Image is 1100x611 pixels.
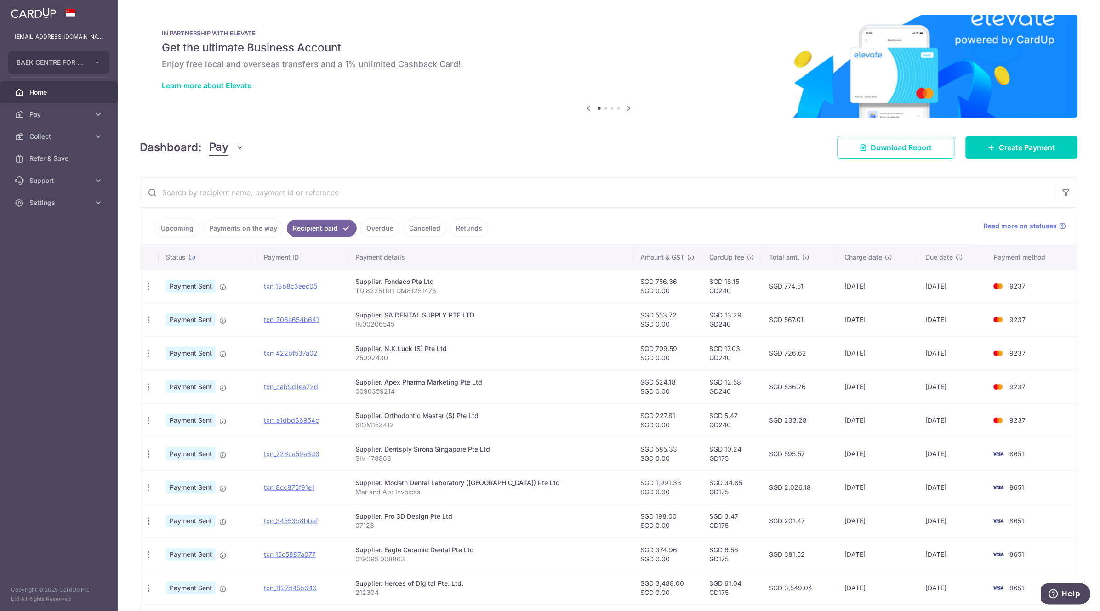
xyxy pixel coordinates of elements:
p: 0090359214 [355,387,626,396]
td: [DATE] [918,370,986,403]
div: Supplier. SA DENTAL SUPPLY PTE LTD [355,311,626,320]
td: [DATE] [837,336,918,370]
img: Bank Card [989,482,1008,493]
td: SGD 1,991.33 SGD 0.00 [633,470,702,504]
td: [DATE] [837,370,918,403]
td: SGD 709.59 SGD 0.00 [633,336,702,370]
img: Bank Card [989,549,1008,560]
td: SGD 595.57 [762,437,837,470]
td: SGD 227.81 SGD 0.00 [633,403,702,437]
td: SGD 17.03 GD240 [702,336,762,370]
td: [DATE] [837,437,918,470]
span: Payment Sent [166,447,216,460]
td: SGD 3,549.04 [762,571,837,605]
span: BAEK CENTRE FOR AESTHETIC AND IMPLANT DENTISTRY PTE. LTD. [17,58,85,67]
span: Refer & Save [29,154,90,163]
td: [DATE] [837,403,918,437]
span: Read more on statuses [984,221,1057,231]
td: [DATE] [918,336,986,370]
span: Amount & GST [640,253,684,262]
td: SGD 18.15 GD240 [702,269,762,303]
td: SGD 233.28 [762,403,837,437]
span: Payment Sent [166,548,216,561]
td: [DATE] [918,504,986,537]
span: Total amt. [769,253,799,262]
td: [DATE] [837,269,918,303]
td: SGD 13.29 GD240 [702,303,762,336]
img: Bank Card [989,348,1008,359]
p: SIV-178868 [355,454,626,463]
p: IN PARTNERSHIP WITH ELEVATE [162,29,1056,37]
span: Settings [29,198,90,207]
a: txn_15c5887a077 [264,550,316,558]
td: SGD 585.33 SGD 0.00 [633,437,702,470]
th: Payment ID [256,245,348,269]
div: Supplier. Modern Dental Laboratory ([GEOGRAPHIC_DATA]) Pte Ltd [355,478,626,487]
span: Charge date [844,253,882,262]
td: SGD 381.52 [762,537,837,571]
p: [EMAIL_ADDRESS][DOMAIN_NAME] [15,32,103,41]
td: SGD 524.18 SGD 0.00 [633,370,702,403]
span: 8651 [1009,584,1024,592]
img: Bank Card [989,281,1008,292]
span: Payment Sent [166,481,216,494]
span: Due date [926,253,953,262]
td: SGD 553.72 SGD 0.00 [633,303,702,336]
td: [DATE] [918,437,986,470]
h6: Enjoy free local and overseas transfers and a 1% unlimited Cashback Card! [162,59,1056,70]
a: Overdue [360,220,399,237]
th: Payment details [348,245,633,269]
p: Mar and Apr Invoices [355,487,626,497]
div: Supplier. Apex Pharma Marketing Pte Ltd [355,378,626,387]
td: [DATE] [837,504,918,537]
img: Bank Card [989,415,1008,426]
span: Payment Sent [166,380,216,393]
td: SGD 198.00 SGD 0.00 [633,504,702,537]
a: txn_cab9d1ea72d [264,383,318,390]
span: Collect [29,132,90,141]
td: [DATE] [918,537,986,571]
a: txn_34553b8bbef [264,517,318,525]
td: SGD 201.47 [762,504,837,537]
a: Download Report [838,136,955,159]
td: SGD 10.24 GD175 [702,437,762,470]
span: Payment Sent [166,582,216,594]
td: SGD 61.04 GD175 [702,571,762,605]
p: TD 82251191 GM81251476 [355,286,626,295]
p: 25002430 [355,353,626,362]
td: SGD 3,488.00 SGD 0.00 [633,571,702,605]
img: Bank Card [989,381,1008,392]
span: Payment Sent [166,515,216,527]
span: Pay [209,139,228,156]
a: Refunds [450,220,488,237]
span: 8651 [1009,483,1024,491]
td: [DATE] [918,303,986,336]
img: Bank Card [989,448,1008,459]
p: SIOM152412 [355,420,626,430]
a: txn_18b8c3eec05 [264,282,317,290]
button: Pay [209,139,245,156]
div: Supplier. Fondaco Pte Ltd [355,277,626,286]
div: Supplier. Pro 3D Design Pte Ltd [355,512,626,521]
input: Search by recipient name, payment id or reference [140,178,1055,207]
td: [DATE] [918,571,986,605]
td: SGD 6.56 GD175 [702,537,762,571]
h5: Get the ultimate Business Account [162,40,1056,55]
span: Support [29,176,90,185]
td: [DATE] [918,470,986,504]
td: [DATE] [918,403,986,437]
td: [DATE] [837,537,918,571]
a: txn_726ca59a6d8 [264,450,319,458]
a: Create Payment [966,136,1078,159]
td: [DATE] [918,269,986,303]
span: 9237 [1009,316,1026,323]
a: Recipient paid [287,220,357,237]
a: Payments on the way [203,220,283,237]
p: IN00206545 [355,320,626,329]
span: Payment Sent [166,347,216,360]
span: Payment Sent [166,313,216,326]
a: Learn more about Elevate [162,81,251,90]
a: txn_8cc875f91e1 [264,483,314,491]
p: 212304 [355,588,626,597]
